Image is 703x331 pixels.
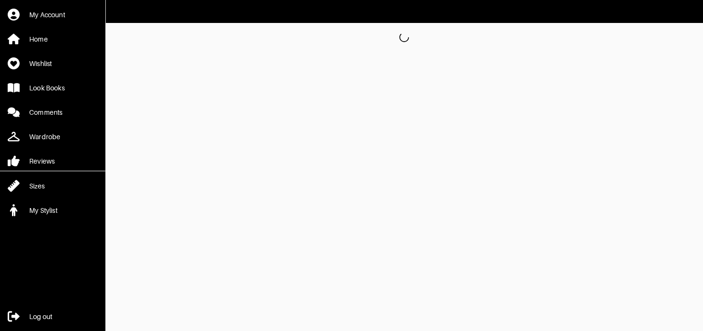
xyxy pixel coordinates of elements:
div: Wishlist [29,59,52,68]
div: Sizes [29,181,45,191]
div: Reviews [29,156,55,166]
div: Look Books [29,83,65,93]
div: Log out [29,312,52,321]
div: Comments [29,108,62,117]
div: My Account [29,10,65,20]
div: Wardrobe [29,132,60,142]
div: Home [29,34,48,44]
div: My Stylist [29,206,57,215]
